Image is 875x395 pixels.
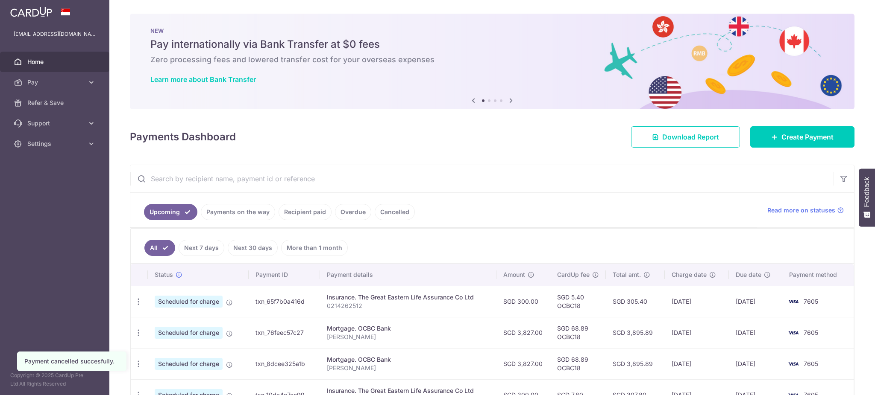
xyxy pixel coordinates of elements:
[782,264,854,286] th: Payment method
[327,386,490,395] div: Insurance. The Great Eastern Life Assurance Co Ltd
[631,126,740,148] a: Download Report
[279,204,332,220] a: Recipient paid
[550,286,606,317] td: SGD 5.40 OCBC18
[804,329,818,336] span: 7605
[327,293,490,302] div: Insurance. The Great Eastern Life Assurance Co Ltd
[767,206,835,215] span: Read more on statuses
[335,204,371,220] a: Overdue
[27,78,84,87] span: Pay
[496,348,550,379] td: SGD 3,827.00
[736,270,761,279] span: Due date
[750,126,854,148] a: Create Payment
[859,168,875,227] button: Feedback - Show survey
[155,327,223,339] span: Scheduled for charge
[150,75,256,84] a: Learn more about Bank Transfer
[557,270,590,279] span: CardUp fee
[249,348,320,379] td: txn_8dcee325a1b
[144,240,175,256] a: All
[327,355,490,364] div: Mortgage. OCBC Bank
[375,204,415,220] a: Cancelled
[155,270,173,279] span: Status
[27,119,84,128] span: Support
[14,30,96,38] p: [EMAIL_ADDRESS][DOMAIN_NAME]
[729,317,782,348] td: [DATE]
[249,264,320,286] th: Payment ID
[665,348,728,379] td: [DATE]
[327,324,490,333] div: Mortgage. OCBC Bank
[249,286,320,317] td: txn_65f7b0a416d
[27,58,84,66] span: Home
[863,177,871,207] span: Feedback
[179,240,224,256] a: Next 7 days
[729,286,782,317] td: [DATE]
[767,206,844,215] a: Read more on statuses
[155,358,223,370] span: Scheduled for charge
[496,286,550,317] td: SGD 300.00
[550,317,606,348] td: SGD 68.89 OCBC18
[672,270,707,279] span: Charge date
[550,348,606,379] td: SGD 68.89 OCBC18
[201,204,275,220] a: Payments on the way
[320,264,496,286] th: Payment details
[130,129,236,145] h4: Payments Dashboard
[327,302,490,310] p: 0214262512
[327,333,490,341] p: [PERSON_NAME]
[10,7,52,17] img: CardUp
[729,348,782,379] td: [DATE]
[27,99,84,107] span: Refer & Save
[150,27,834,34] p: NEW
[820,369,866,391] iframe: Opens a widget where you can find more information
[606,348,665,379] td: SGD 3,895.89
[228,240,278,256] a: Next 30 days
[150,38,834,51] h5: Pay internationally via Bank Transfer at $0 fees
[249,317,320,348] td: txn_76feec57c27
[785,328,802,338] img: Bank Card
[665,286,728,317] td: [DATE]
[130,14,854,109] img: Bank transfer banner
[804,298,818,305] span: 7605
[503,270,525,279] span: Amount
[613,270,641,279] span: Total amt.
[150,55,834,65] h6: Zero processing fees and lowered transfer cost for your overseas expenses
[781,132,834,142] span: Create Payment
[662,132,719,142] span: Download Report
[665,317,728,348] td: [DATE]
[804,360,818,367] span: 7605
[144,204,197,220] a: Upcoming
[24,357,119,366] div: Payment cancelled succesfully.
[327,364,490,372] p: [PERSON_NAME]
[155,296,223,308] span: Scheduled for charge
[785,359,802,369] img: Bank Card
[496,317,550,348] td: SGD 3,827.00
[606,286,665,317] td: SGD 305.40
[606,317,665,348] td: SGD 3,895.89
[785,296,802,307] img: Bank Card
[281,240,348,256] a: More than 1 month
[27,139,84,148] span: Settings
[130,165,834,192] input: Search by recipient name, payment id or reference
